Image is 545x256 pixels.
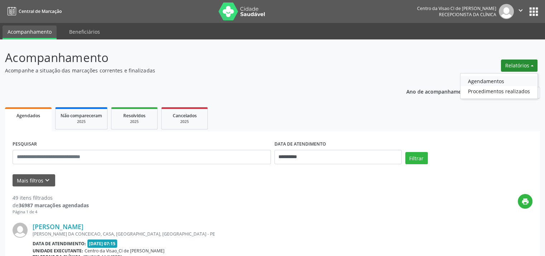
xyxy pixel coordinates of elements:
[116,119,152,124] div: 2025
[5,5,62,17] a: Central de Marcação
[19,8,62,14] span: Central de Marcação
[16,113,40,119] span: Agendados
[61,119,102,124] div: 2025
[33,248,83,254] b: Unidade executante:
[13,209,89,215] div: Página 1 de 4
[13,202,89,209] div: de
[517,6,525,14] i: 
[13,194,89,202] div: 49 itens filtrados
[167,119,202,124] div: 2025
[85,248,164,254] span: Centro da Visao_Cl de [PERSON_NAME]
[499,4,514,19] img: img
[521,198,529,205] i: print
[13,174,55,187] button: Mais filtroskeyboard_arrow_down
[460,86,537,96] a: Procedimentos realizados
[43,176,51,184] i: keyboard_arrow_down
[33,223,83,231] a: [PERSON_NAME]
[518,194,532,209] button: print
[33,231,425,237] div: [PERSON_NAME] DA CONCEICAO, CASA, [GEOGRAPHIC_DATA], [GEOGRAPHIC_DATA] - PE
[405,152,428,164] button: Filtrar
[417,5,496,11] div: Centro da Visao Cl de [PERSON_NAME]
[13,139,37,150] label: PESQUISAR
[13,223,28,238] img: img
[33,241,86,247] b: Data de atendimento:
[514,4,527,19] button: 
[61,113,102,119] span: Não compareceram
[274,139,326,150] label: DATA DE ATENDIMENTO
[3,25,57,39] a: Acompanhamento
[5,67,379,74] p: Acompanhe a situação das marcações correntes e finalizadas
[527,5,540,18] button: apps
[123,113,145,119] span: Resolvidos
[173,113,197,119] span: Cancelados
[87,240,118,248] span: [DATE] 07:15
[406,87,470,96] p: Ano de acompanhamento
[460,73,538,99] ul: Relatórios
[501,60,537,72] button: Relatórios
[64,25,105,38] a: Beneficiários
[19,202,89,209] strong: 36987 marcações agendadas
[5,49,379,67] p: Acompanhamento
[439,11,496,18] span: Recepcionista da clínica
[460,76,537,86] a: Agendamentos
